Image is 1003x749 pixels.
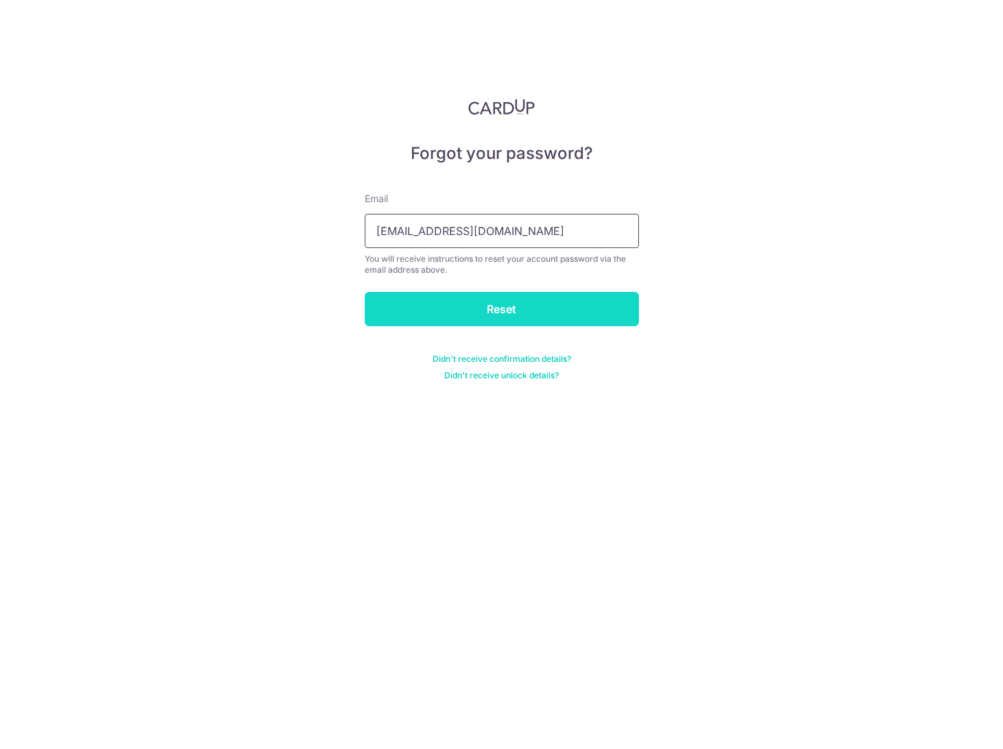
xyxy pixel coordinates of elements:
[444,370,559,381] a: Didn't receive unlock details?
[365,192,388,206] label: Email
[468,99,535,115] img: CardUp Logo
[365,292,639,326] input: Reset
[433,354,571,365] a: Didn't receive confirmation details?
[365,214,639,248] input: Enter your Email
[365,143,639,164] h5: Forgot your password?
[365,254,639,275] div: You will receive instructions to reset your account password via the email address above.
